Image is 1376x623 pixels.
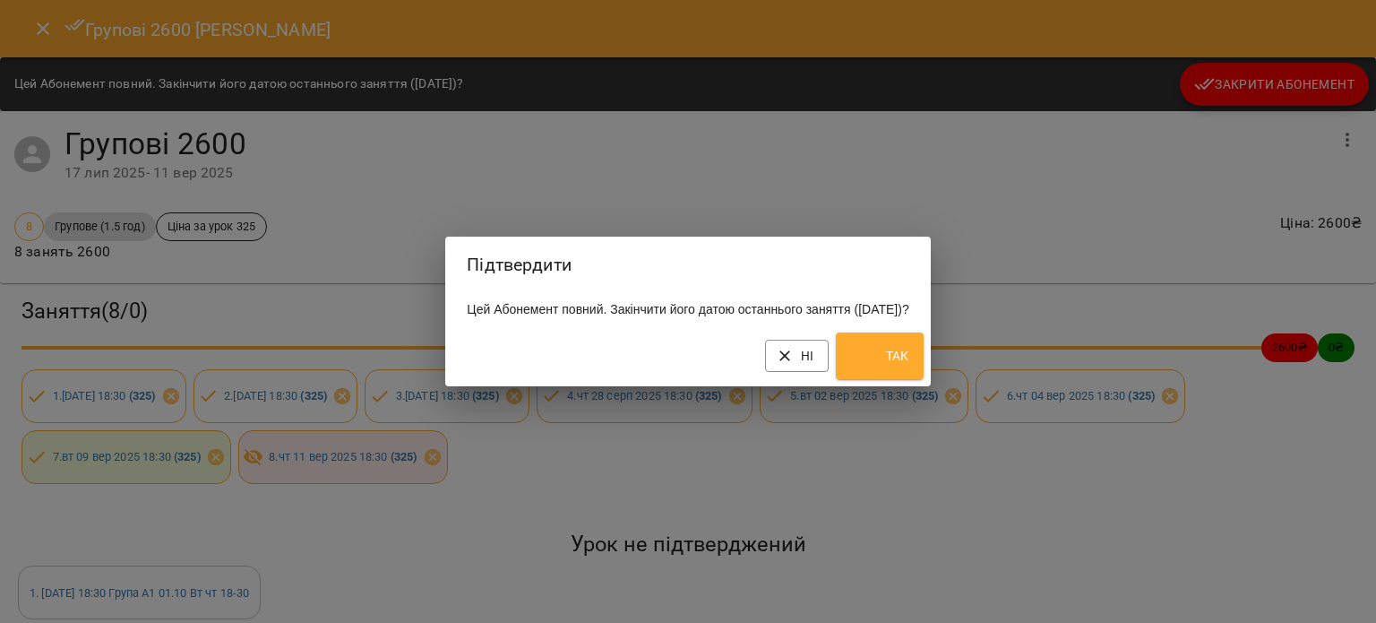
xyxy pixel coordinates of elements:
div: Цей Абонемент повний. Закінчити його датою останнього заняття ([DATE])? [445,293,930,325]
span: Так [850,338,909,374]
button: Так [836,333,924,379]
button: Ні [765,340,829,372]
span: Ні [779,345,814,367]
h2: Підтвердити [467,251,908,279]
